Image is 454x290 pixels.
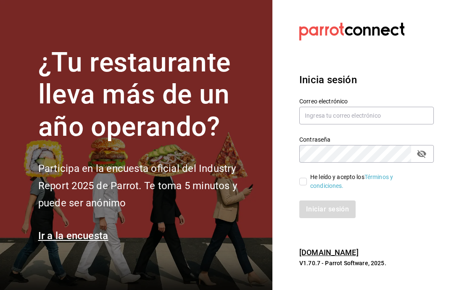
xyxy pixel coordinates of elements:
h3: Inicia sesión [299,72,434,87]
label: Contraseña [299,136,434,142]
p: V1.70.7 - Parrot Software, 2025. [299,259,434,267]
a: [DOMAIN_NAME] [299,248,359,257]
div: He leído y acepto los [310,173,427,190]
a: Ir a la encuesta [38,230,108,242]
button: passwordField [414,147,429,161]
h1: ¿Tu restaurante lleva más de un año operando? [38,47,262,143]
h2: Participa en la encuesta oficial del Industry Report 2025 de Parrot. Te toma 5 minutos y puede se... [38,160,262,211]
a: Términos y condiciones. [310,174,393,189]
input: Ingresa tu correo electrónico [299,107,434,124]
label: Correo electrónico [299,98,434,104]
